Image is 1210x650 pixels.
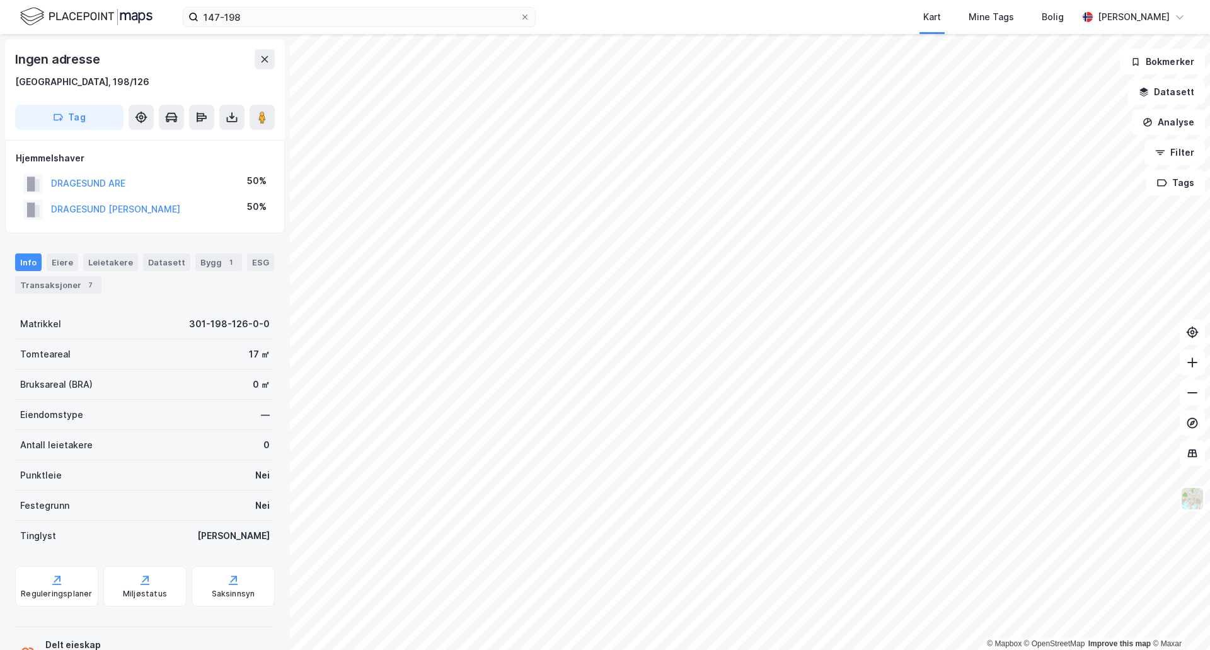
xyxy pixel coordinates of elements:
a: Mapbox [987,639,1022,648]
button: Analyse [1132,110,1205,135]
div: Miljøstatus [123,589,167,599]
div: Antall leietakere [20,438,93,453]
div: Bygg [195,253,242,271]
div: Kontrollprogram for chat [1147,589,1210,650]
div: Reguleringsplaner [21,589,92,599]
div: Kart [923,9,941,25]
div: Transaksjoner [15,276,101,294]
div: 50% [247,173,267,189]
div: 50% [247,199,267,214]
input: Søk på adresse, matrikkel, gårdeiere, leietakere eller personer [199,8,520,26]
div: Punktleie [20,468,62,483]
div: Datasett [143,253,190,271]
div: Leietakere [83,253,138,271]
div: 301-198-126-0-0 [189,316,270,332]
a: OpenStreetMap [1024,639,1085,648]
div: Matrikkel [20,316,61,332]
div: Eiendomstype [20,407,83,422]
div: Eiere [47,253,78,271]
div: — [261,407,270,422]
div: Tinglyst [20,528,56,543]
div: [PERSON_NAME] [197,528,270,543]
button: Tag [15,105,124,130]
div: Bruksareal (BRA) [20,377,93,392]
div: Mine Tags [969,9,1014,25]
div: Saksinnsyn [212,589,255,599]
div: [PERSON_NAME] [1098,9,1170,25]
button: Datasett [1128,79,1205,105]
img: Z [1180,487,1204,511]
div: 0 ㎡ [253,377,270,392]
a: Improve this map [1088,639,1151,648]
div: Info [15,253,42,271]
div: 17 ㎡ [249,347,270,362]
div: Nei [255,498,270,513]
div: [GEOGRAPHIC_DATA], 198/126 [15,74,149,90]
div: 1 [224,256,237,269]
div: Bolig [1042,9,1064,25]
div: Tomteareal [20,347,71,362]
div: Festegrunn [20,498,69,513]
div: ESG [247,253,274,271]
img: logo.f888ab2527a4732fd821a326f86c7f29.svg [20,6,153,28]
div: Ingen adresse [15,49,102,69]
iframe: Chat Widget [1147,589,1210,650]
div: 7 [84,279,96,291]
div: Nei [255,468,270,483]
button: Tags [1146,170,1205,195]
div: Hjemmelshaver [16,151,274,166]
button: Filter [1144,140,1205,165]
button: Bokmerker [1120,49,1205,74]
div: 0 [263,438,270,453]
